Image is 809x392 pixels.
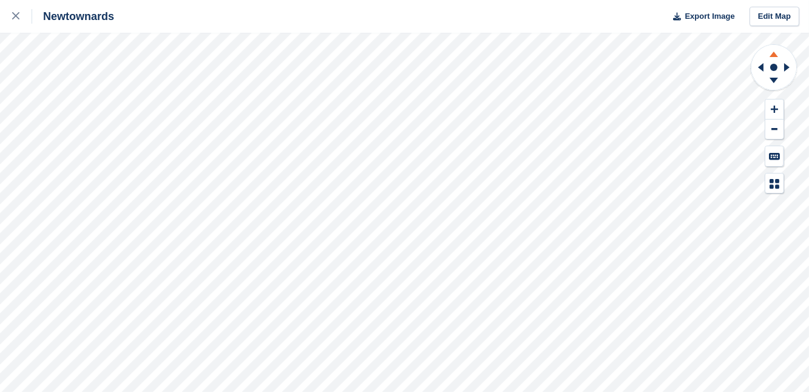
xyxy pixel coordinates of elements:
[765,174,784,194] button: Map Legend
[750,7,799,27] a: Edit Map
[32,9,114,24] div: Newtownards
[666,7,735,27] button: Export Image
[765,100,784,120] button: Zoom In
[765,120,784,140] button: Zoom Out
[685,10,734,22] span: Export Image
[765,146,784,166] button: Keyboard Shortcuts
